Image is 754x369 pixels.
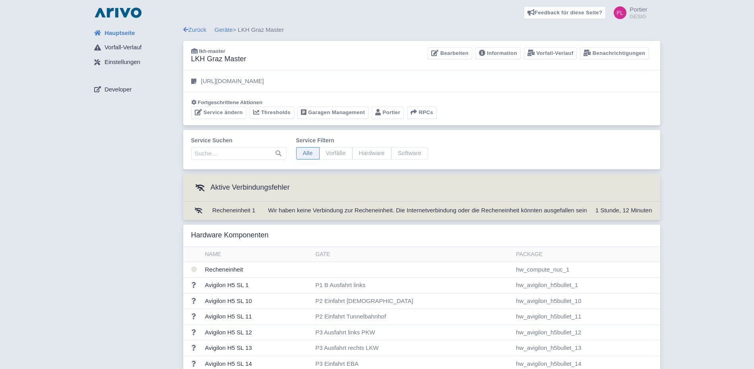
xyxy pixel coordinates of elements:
[513,247,660,262] th: Package
[513,324,660,340] td: hw_avigilon_h5bullet_12
[513,278,660,293] td: hw_avigilon_h5bullet_1
[201,77,264,86] p: [URL][DOMAIN_NAME]
[215,26,233,33] a: Geräte
[513,309,660,325] td: hw_avigilon_h5bullet_11
[202,340,312,356] td: Avigilon H5 SL 13
[191,147,287,160] input: Suche…
[312,324,513,340] td: P3 Ausfahrt links PKW
[198,99,263,105] span: Fortgeschrittene Aktionen
[105,29,135,38] span: Hauptseite
[524,6,606,19] a: Feedback für diese Seite?
[407,107,437,119] button: RPCs
[191,231,269,240] h3: Hardware Komponenten
[268,207,587,214] span: Wir haben keine Verbindung zur Recheneinheit. Die Internetverbindung oder die Recheneinheit könnt...
[183,25,660,35] div: > LKH Graz Master
[105,43,141,52] span: Vorfall-Verlauf
[191,181,290,195] h3: Aktive Verbindungsfehler
[202,324,312,340] td: Avigilon H5 SL 12
[191,107,246,119] a: Service ändern
[88,40,183,55] a: Vorfall-Verlauf
[93,6,143,19] img: logo
[202,262,312,278] td: Recheneinheit
[209,202,258,220] td: Recheneinheit 1
[312,247,513,262] th: Gate
[88,25,183,41] a: Hauptseite
[428,47,472,60] a: Bearbeiten
[372,107,404,119] a: Portier
[105,85,132,94] span: Developer
[183,26,207,33] a: Zurück
[580,47,649,60] a: Benachrichtigungen
[609,6,647,19] a: Portier GESIG
[352,147,392,159] span: Hardware
[191,55,246,64] h3: LKH Graz Master
[250,107,294,119] a: Thresholds
[191,136,287,145] label: Service suchen
[199,48,225,54] span: lkh-master
[88,55,183,70] a: Einstellungen
[630,6,647,13] span: Portier
[592,202,660,220] td: 1 Stunde, 12 Minuten
[630,14,647,19] small: GESIG
[296,147,320,159] span: Alle
[312,278,513,293] td: P1 B Ausfahrt links
[475,47,521,60] a: Information
[202,309,312,325] td: Avigilon H5 SL 11
[202,247,312,262] th: Name
[391,147,428,159] span: Software
[312,293,513,309] td: P2 Einfahrt [DEMOGRAPHIC_DATA]
[312,309,513,325] td: P2 Einfahrt Tunnelbahnhof
[513,340,660,356] td: hw_avigilon_h5bullet_13
[513,262,660,278] td: hw_compute_nuc_1
[312,340,513,356] td: P3 Ausfahrt rechts LKW
[105,58,140,67] span: Einstellungen
[319,147,353,159] span: Vorfälle
[296,136,428,145] label: Service filtern
[88,82,183,97] a: Developer
[524,47,577,60] a: Vorfall-Verlauf
[513,293,660,309] td: hw_avigilon_h5bullet_10
[297,107,368,119] a: Garagen Management
[202,278,312,293] td: Avigilon H5 SL 1
[202,293,312,309] td: Avigilon H5 SL 10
